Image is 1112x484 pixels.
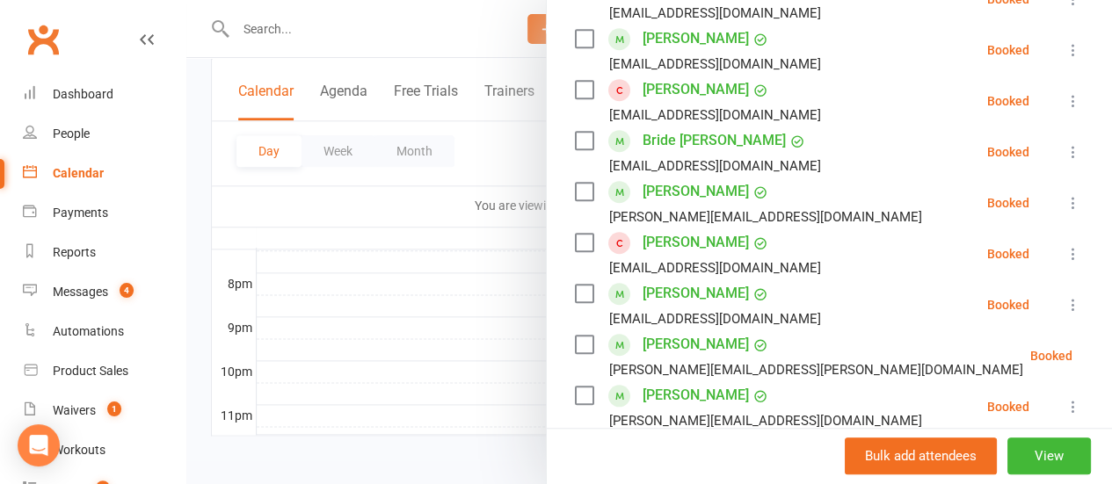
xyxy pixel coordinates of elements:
div: People [53,126,90,141]
a: Bride [PERSON_NAME] [643,126,786,155]
div: [EMAIL_ADDRESS][DOMAIN_NAME] [609,155,821,177]
a: People [23,114,185,154]
div: Booked [987,95,1029,107]
div: Messages [53,285,108,299]
a: [PERSON_NAME] [643,76,749,104]
div: [EMAIL_ADDRESS][DOMAIN_NAME] [609,104,821,126]
a: Messages 4 [23,272,185,312]
div: [EMAIL_ADDRESS][DOMAIN_NAME] [609,307,821,330]
a: [PERSON_NAME] [643,177,749,206]
div: Payments [53,206,108,220]
div: Open Intercom Messenger [18,424,60,466]
div: [EMAIL_ADDRESS][DOMAIN_NAME] [609,2,821,25]
div: [PERSON_NAME][EMAIL_ADDRESS][DOMAIN_NAME] [609,206,922,228]
a: Payments [23,193,185,233]
a: Product Sales [23,351,185,391]
a: [PERSON_NAME] [643,228,749,256]
span: 1 [107,401,121,416]
a: [PERSON_NAME] [643,381,749,409]
a: [PERSON_NAME] [643,330,749,358]
a: [PERSON_NAME] [643,25,749,53]
div: Booked [987,248,1029,260]
div: [PERSON_NAME][EMAIL_ADDRESS][PERSON_NAME][DOMAIN_NAME] [609,358,1023,381]
button: Bulk add attendees [845,438,997,475]
a: Clubworx [21,18,65,61]
a: Dashboard [23,75,185,114]
div: Booked [987,197,1029,209]
div: Booked [987,299,1029,311]
a: [PERSON_NAME] [643,279,749,307]
a: Waivers 1 [23,391,185,430]
div: Product Sales [53,364,128,378]
div: Waivers [53,403,96,417]
a: Automations [23,312,185,351]
div: [EMAIL_ADDRESS][DOMAIN_NAME] [609,256,821,279]
div: Dashboard [53,87,113,101]
div: Workouts [53,443,105,457]
a: Calendar [23,154,185,193]
button: View [1007,438,1091,475]
div: Booked [987,401,1029,413]
span: 4 [120,283,134,298]
a: Reports [23,233,185,272]
a: Workouts [23,430,185,470]
div: Reports [53,245,96,259]
div: Booked [987,44,1029,56]
div: Booked [987,146,1029,158]
div: Automations [53,324,124,338]
div: Booked [1030,350,1072,362]
div: [PERSON_NAME][EMAIL_ADDRESS][DOMAIN_NAME] [609,409,922,432]
div: Calendar [53,166,104,180]
div: [EMAIL_ADDRESS][DOMAIN_NAME] [609,53,821,76]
